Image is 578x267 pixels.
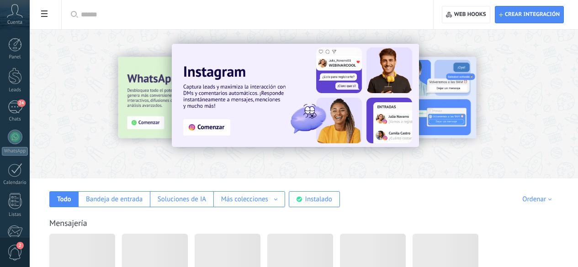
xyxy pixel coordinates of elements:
[454,11,486,18] span: Web hooks
[7,20,22,26] span: Cuenta
[495,6,564,23] button: Crear integración
[172,44,419,147] img: Slide 1
[522,195,555,204] div: Ordenar
[505,11,560,18] span: Crear integración
[16,242,24,249] span: 2
[2,147,28,156] div: WhatsApp
[2,87,28,93] div: Leads
[57,195,71,204] div: Todo
[86,195,143,204] div: Bandeja de entrada
[17,99,25,107] span: 24
[2,116,28,122] div: Chats
[442,6,490,23] button: Web hooks
[49,218,87,228] a: Mensajería
[221,195,268,204] div: Más colecciones
[2,180,28,186] div: Calendario
[2,54,28,60] div: Panel
[2,212,28,218] div: Listas
[158,195,206,204] div: Soluciones de IA
[305,195,332,204] div: Instalado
